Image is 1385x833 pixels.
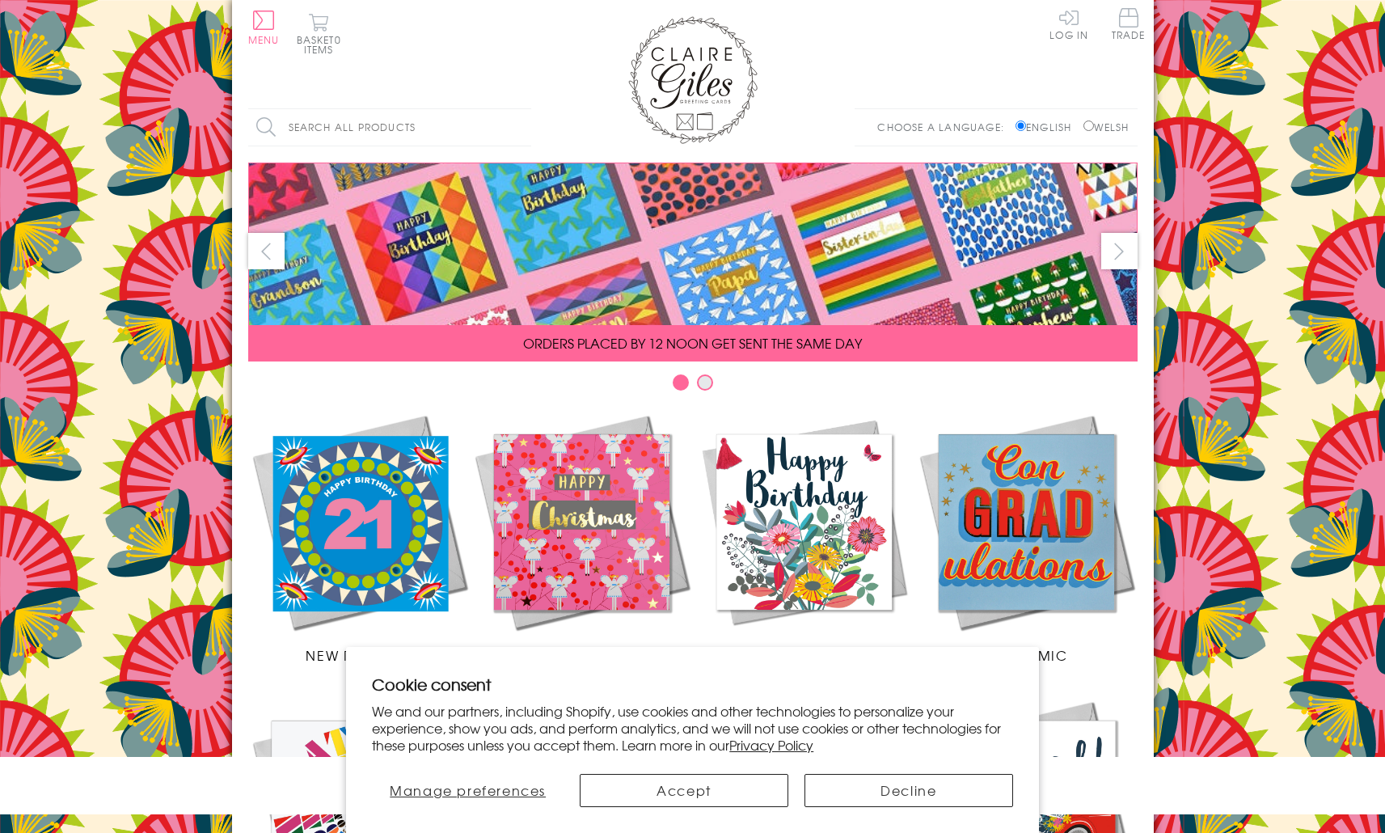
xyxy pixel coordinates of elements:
label: Welsh [1083,120,1130,134]
span: Trade [1112,8,1146,40]
input: Search [515,109,531,146]
h2: Cookie consent [372,673,1013,696]
span: 0 items [304,32,341,57]
p: Choose a language: [877,120,1012,134]
a: Privacy Policy [729,735,813,755]
input: English [1016,121,1026,131]
span: Menu [248,32,280,47]
button: Accept [580,774,788,807]
img: Claire Giles Greetings Cards [628,16,758,144]
button: prev [248,233,285,269]
a: New Releases [248,411,471,665]
button: Manage preferences [372,774,564,807]
label: English [1016,120,1079,134]
span: Academic [985,645,1068,665]
input: Search all products [248,109,531,146]
input: Welsh [1083,121,1094,131]
button: Carousel Page 1 (Current Slide) [673,374,689,391]
button: Menu [248,11,280,44]
a: Birthdays [693,411,915,665]
a: Christmas [471,411,693,665]
a: Trade [1112,8,1146,43]
span: New Releases [306,645,412,665]
button: Decline [804,774,1013,807]
div: Carousel Pagination [248,374,1138,399]
button: Carousel Page 2 [697,374,713,391]
a: Log In [1049,8,1088,40]
span: Christmas [540,645,623,665]
button: next [1101,233,1138,269]
a: Academic [915,411,1138,665]
span: Birthdays [765,645,842,665]
button: Basket0 items [297,13,341,54]
span: ORDERS PLACED BY 12 NOON GET SENT THE SAME DAY [523,333,862,353]
span: Manage preferences [390,780,546,800]
p: We and our partners, including Shopify, use cookies and other technologies to personalize your ex... [372,703,1013,753]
